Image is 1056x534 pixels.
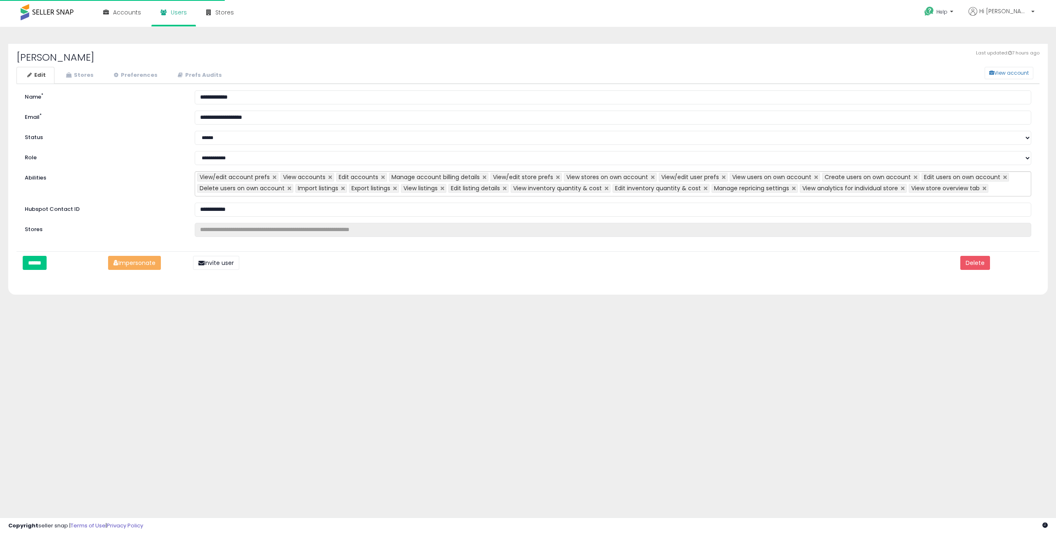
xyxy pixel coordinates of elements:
[451,184,500,192] span: Edit listing details
[19,131,189,142] label: Status
[732,173,811,181] span: View users on own account
[978,67,991,79] a: View account
[979,7,1029,15] span: Hi [PERSON_NAME]
[960,256,990,270] button: Delete
[513,184,602,192] span: View inventory quantity & cost
[391,173,480,181] span: Manage account billing details
[19,111,189,121] label: Email
[802,184,898,192] span: View analytics for individual store
[714,184,789,192] span: Manage repricing settings
[171,8,187,17] span: Users
[339,173,378,181] span: Edit accounts
[924,173,1000,181] span: Edit users on own account
[25,174,46,182] label: Abilities
[16,52,1039,63] h2: [PERSON_NAME]
[298,184,338,192] span: Import listings
[103,67,166,84] a: Preferences
[403,184,438,192] span: View listings
[113,8,141,17] span: Accounts
[19,203,189,213] label: Hubspot Contact ID
[200,173,270,181] span: View/edit account prefs
[19,90,189,101] label: Name
[25,226,42,234] label: Stores
[16,67,54,84] a: Edit
[936,8,948,15] span: Help
[911,184,980,192] span: View store overview tab
[283,173,325,181] span: View accounts
[200,184,285,192] span: Delete users on own account
[976,50,1039,57] span: Last updated: 7 hours ago
[969,7,1035,26] a: Hi [PERSON_NAME]
[167,67,231,84] a: Prefs Audits
[615,184,701,192] span: Edit inventory quantity & cost
[108,256,161,270] button: Impersonate
[193,256,239,270] button: Invite user
[19,151,189,162] label: Role
[351,184,390,192] span: Export listings
[825,173,911,181] span: Create users on own account
[55,67,102,84] a: Stores
[566,173,648,181] span: View stores on own account
[924,6,934,17] i: Get Help
[493,173,553,181] span: View/edit store prefs
[985,67,1033,79] button: View account
[661,173,719,181] span: View/edit user prefs
[215,8,234,17] span: Stores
